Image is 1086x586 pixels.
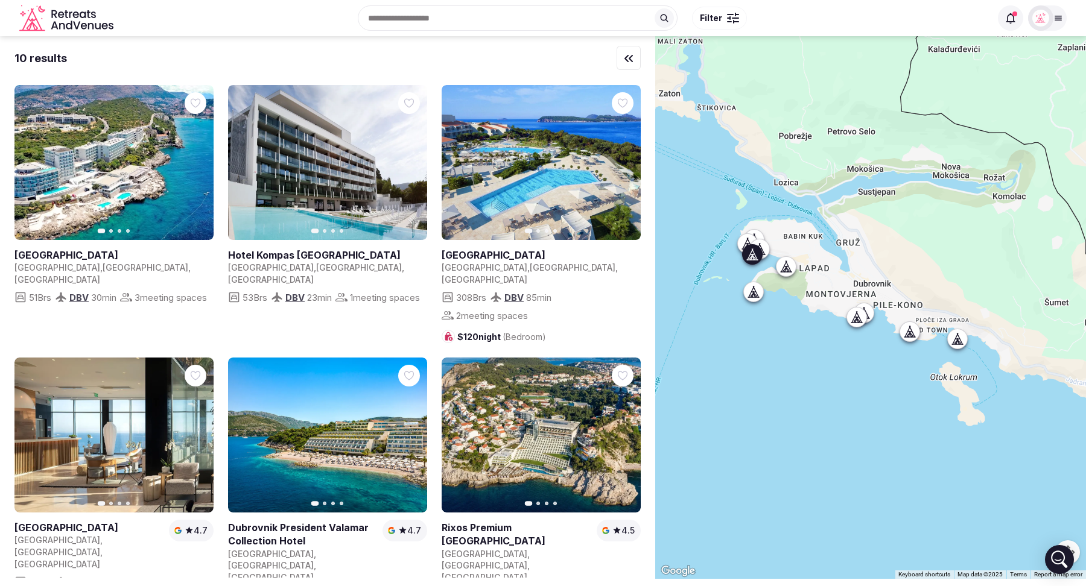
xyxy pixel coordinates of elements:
[109,229,113,233] button: Go to slide 2
[100,547,103,557] span: ,
[14,85,214,240] a: View Royal Princess Hotel Dubrovnik
[1034,571,1082,578] a: Report a map error
[402,262,404,273] span: ,
[69,292,89,303] a: DBV
[228,521,378,548] a: View venue
[135,291,207,304] span: 3 meeting spaces
[228,274,314,285] span: [GEOGRAPHIC_DATA]
[442,560,527,570] span: [GEOGRAPHIC_DATA]
[1045,545,1074,574] div: Open Intercom Messenger
[442,262,527,273] span: [GEOGRAPHIC_DATA]
[553,502,557,505] button: Go to slide 4
[621,525,635,537] span: 4.5
[311,228,319,233] button: Go to slide 1
[536,502,540,505] button: Go to slide 2
[658,563,698,579] a: Open this area in Google Maps (opens a new window)
[126,229,130,233] button: Go to slide 4
[536,229,540,233] button: Go to slide 2
[442,549,527,559] span: [GEOGRAPHIC_DATA]
[228,248,422,262] h2: Hotel Kompas [GEOGRAPHIC_DATA]
[118,229,121,233] button: Go to slide 3
[14,535,100,545] span: [GEOGRAPHIC_DATA]
[228,358,427,512] a: View Dubrovnik President Valamar Collection Hotel
[1010,571,1027,578] a: Terms (opens in new tab)
[314,262,316,273] span: ,
[100,535,103,545] span: ,
[456,291,486,304] span: 308 Brs
[19,5,116,32] a: Visit the homepage
[29,291,51,304] span: 51 Brs
[174,525,209,537] a: 4.7
[228,560,314,570] span: [GEOGRAPHIC_DATA]
[387,525,422,537] a: 4.7
[692,7,747,30] button: Filter
[442,521,592,548] h2: Rixos Premium [GEOGRAPHIC_DATA]
[527,549,530,559] span: ,
[442,358,641,512] a: View Rixos Premium Dubrovnik
[457,331,546,343] span: $120 night
[503,332,546,342] span: (Bedroom)
[545,502,548,505] button: Go to slide 3
[307,291,332,304] span: 23 min
[525,228,533,233] button: Go to slide 1
[1032,10,1049,27] img: Matt Grant Oakes
[14,521,164,534] h2: [GEOGRAPHIC_DATA]
[323,229,326,233] button: Go to slide 2
[331,229,335,233] button: Go to slide 3
[442,85,641,240] a: View Valamar Argosy Hotel
[331,502,335,505] button: Go to slide 3
[314,560,316,570] span: ,
[109,502,113,505] button: Go to slide 2
[545,229,548,233] button: Go to slide 3
[194,525,208,537] span: 4.7
[957,571,1003,578] span: Map data ©2025
[14,547,100,557] span: [GEOGRAPHIC_DATA]
[14,559,100,569] span: [GEOGRAPHIC_DATA]
[323,502,326,505] button: Go to slide 2
[504,292,524,303] a: DBV
[228,262,314,273] span: [GEOGRAPHIC_DATA]
[340,502,343,505] button: Go to slide 4
[228,549,314,559] span: [GEOGRAPHIC_DATA]
[442,572,527,582] span: [GEOGRAPHIC_DATA]
[126,502,130,505] button: Go to slide 4
[316,262,402,273] span: [GEOGRAPHIC_DATA]
[118,502,121,505] button: Go to slide 3
[14,274,100,285] span: [GEOGRAPHIC_DATA]
[228,85,427,240] a: View Hotel Kompas Dubrovnik
[188,262,191,273] span: ,
[314,549,316,559] span: ,
[602,525,636,537] a: 4.5
[103,262,188,273] span: [GEOGRAPHIC_DATA]
[898,570,950,579] button: Keyboard shortcuts
[19,5,116,32] svg: Retreats and Venues company logo
[658,563,698,579] img: Google
[14,521,164,534] a: View venue
[442,248,636,262] a: View venue
[228,572,314,582] span: [GEOGRAPHIC_DATA]
[14,51,67,66] div: 10 results
[228,521,378,548] h2: Dubrovnik President Valamar Collection Hotel
[553,229,557,233] button: Go to slide 4
[243,291,267,304] span: 53 Brs
[228,248,422,262] a: View venue
[98,501,106,506] button: Go to slide 1
[530,262,615,273] span: [GEOGRAPHIC_DATA]
[14,248,209,262] h2: [GEOGRAPHIC_DATA]
[526,291,551,304] span: 85 min
[527,560,530,570] span: ,
[442,248,636,262] h2: [GEOGRAPHIC_DATA]
[525,501,533,506] button: Go to slide 1
[98,228,106,233] button: Go to slide 1
[350,291,420,304] span: 1 meeting spaces
[14,248,209,262] a: View venue
[340,229,343,233] button: Go to slide 4
[311,501,319,506] button: Go to slide 1
[615,262,618,273] span: ,
[700,12,722,24] span: Filter
[91,291,116,304] span: 30 min
[442,521,592,548] a: View venue
[14,358,214,512] a: View Hotel Bellevue Dubrovnik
